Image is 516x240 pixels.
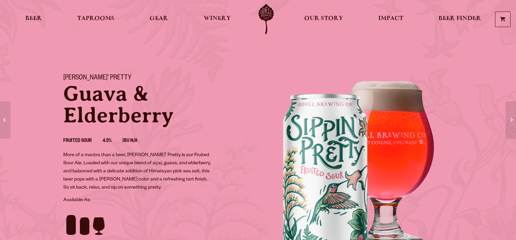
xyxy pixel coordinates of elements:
[204,16,231,21] span: Winery
[374,4,408,34] a: Impact
[63,137,103,146] li: Fruited Sour
[63,151,213,192] p: More of a mantra than a beer, [PERSON_NAME]’ Pretty is our Fruited Sour Ale. Loaded with our uniq...
[77,16,114,21] span: Taprooms
[253,4,279,34] a: Odell Home
[304,16,343,21] span: Our Story
[434,4,486,34] a: Beer Finder
[63,196,250,205] p: Available As:
[439,16,481,21] span: Beer Finder
[25,16,42,21] span: Beer
[63,74,250,83] h1: [PERSON_NAME]’ Pretty
[150,16,168,21] span: Gear
[122,137,148,146] li: IBU N/A
[300,4,347,34] a: Our Story
[63,83,250,126] p: Guava & Elderberry
[21,4,46,34] a: Beer
[103,137,122,146] li: 4.5%
[145,4,173,34] a: Gear
[73,4,119,34] a: Taprooms
[199,4,235,34] a: Winery
[378,16,403,21] span: Impact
